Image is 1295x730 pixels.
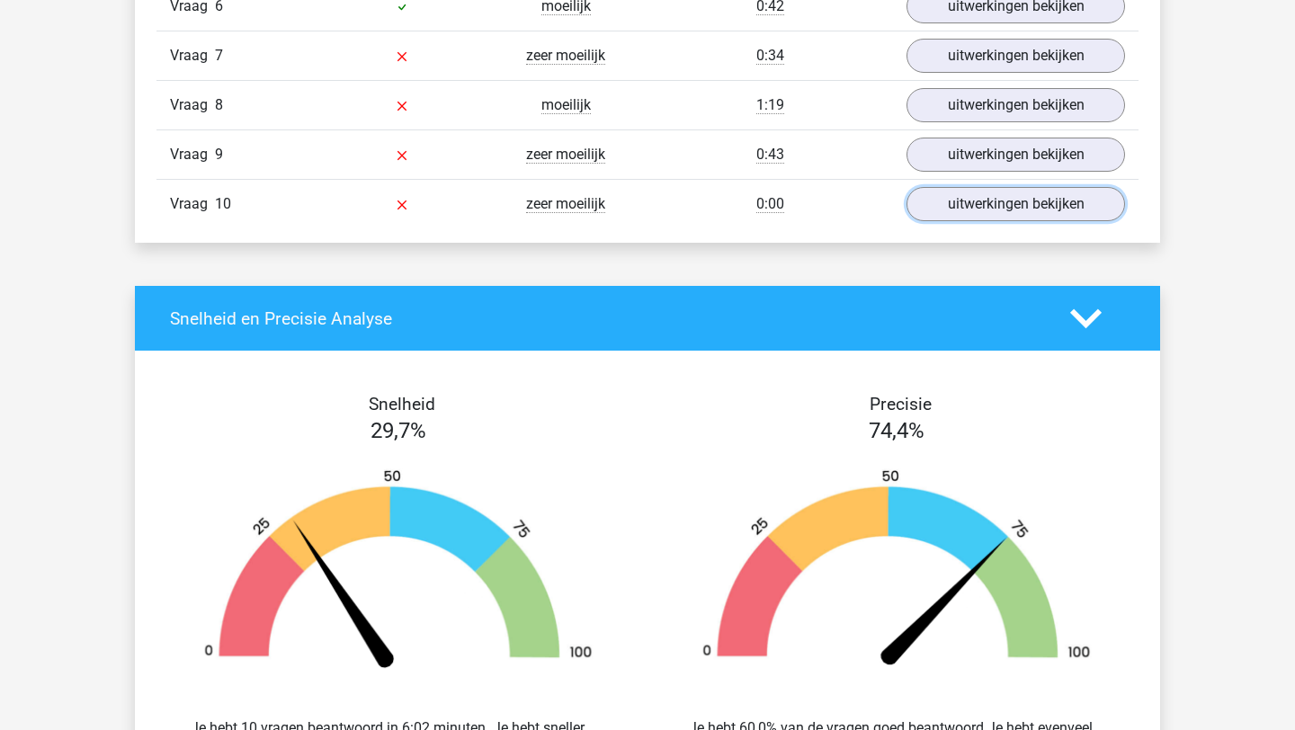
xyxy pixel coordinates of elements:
[526,195,605,213] span: zeer moeilijk
[170,94,215,116] span: Vraag
[176,468,621,674] img: 30.93b1ff724fb0.png
[906,88,1125,122] a: uitwerkingen bekijken
[756,47,784,65] span: 0:34
[526,47,605,65] span: zeer moeilijk
[668,394,1132,414] h4: Precisie
[170,394,634,414] h4: Snelheid
[170,45,215,67] span: Vraag
[756,96,784,114] span: 1:19
[215,96,223,113] span: 8
[170,193,215,215] span: Vraag
[371,418,426,443] span: 29,7%
[756,146,784,164] span: 0:43
[906,39,1125,73] a: uitwerkingen bekijken
[170,308,1043,329] h4: Snelheid en Precisie Analyse
[215,146,223,163] span: 9
[215,195,231,212] span: 10
[170,144,215,165] span: Vraag
[215,47,223,64] span: 7
[541,96,591,114] span: moeilijk
[674,468,1119,674] img: 74.2161dc2803b4.png
[526,146,605,164] span: zeer moeilijk
[906,187,1125,221] a: uitwerkingen bekijken
[869,418,924,443] span: 74,4%
[906,138,1125,172] a: uitwerkingen bekijken
[756,195,784,213] span: 0:00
